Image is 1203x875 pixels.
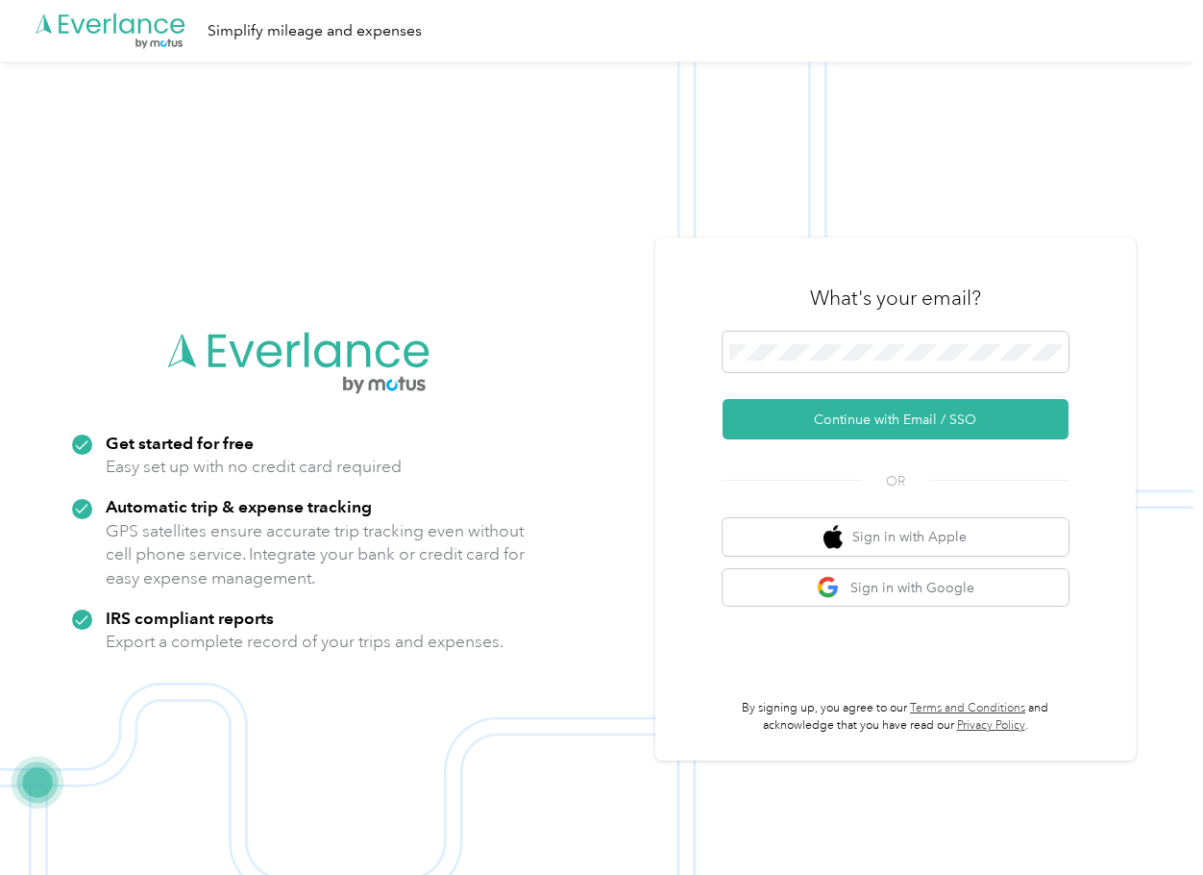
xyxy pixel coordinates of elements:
[957,718,1025,733] a: Privacy Policy
[723,700,1068,734] p: By signing up, you agree to our and acknowledge that you have read our .
[817,576,841,600] img: google logo
[106,608,274,628] strong: IRS compliant reports
[208,19,422,43] div: Simplify mileage and expenses
[862,471,929,491] span: OR
[106,496,372,516] strong: Automatic trip & expense tracking
[106,455,402,479] p: Easy set up with no credit card required
[106,630,503,654] p: Export a complete record of your trips and expenses.
[810,285,981,312] h3: What's your email?
[106,519,526,590] p: GPS satellites ensure accurate trip tracking even without cell phone service. Integrate your bank...
[1095,767,1203,875] iframe: Everlance-gr Chat Button Frame
[723,518,1068,556] button: apple logoSign in with Apple
[723,399,1068,439] button: Continue with Email / SSO
[106,433,254,453] strong: Get started for free
[723,569,1068,607] button: google logoSign in with Google
[910,701,1025,715] a: Terms and Conditions
[823,525,843,549] img: apple logo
